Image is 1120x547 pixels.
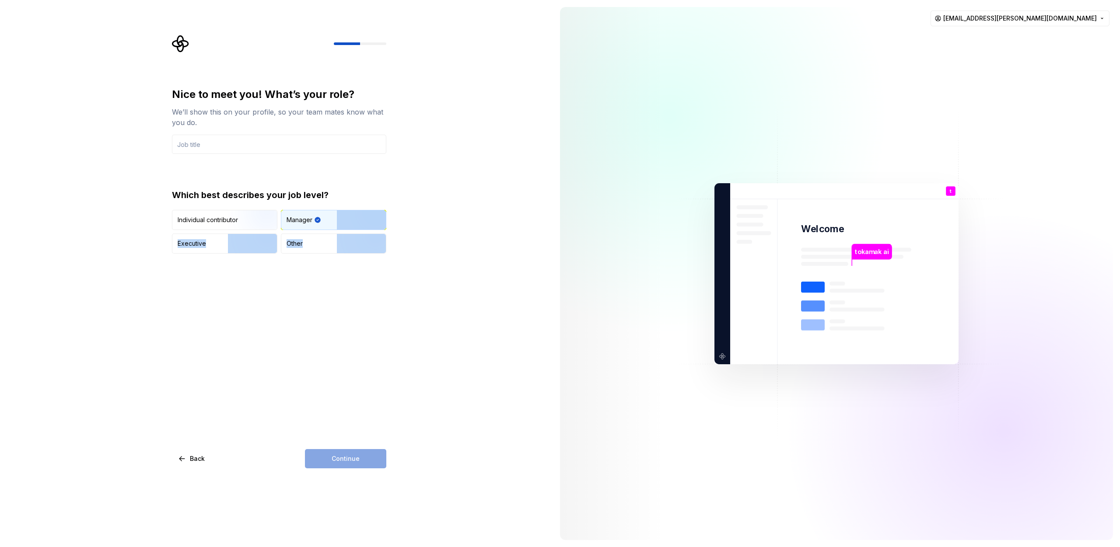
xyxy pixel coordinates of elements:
span: Back [190,454,205,463]
input: Job title [172,135,386,154]
p: tokamak ai [854,247,889,256]
svg: Supernova Logo [172,35,189,52]
div: Individual contributor [178,216,238,224]
div: We’ll show this on your profile, so your team mates know what you do. [172,107,386,128]
div: Which best describes your job level? [172,189,386,201]
div: Executive [178,239,206,248]
div: Nice to meet you! What’s your role? [172,87,386,101]
span: [EMAIL_ADDRESS][PERSON_NAME][DOMAIN_NAME] [943,14,1097,23]
div: Other [287,239,303,248]
button: [EMAIL_ADDRESS][PERSON_NAME][DOMAIN_NAME] [931,10,1109,26]
p: t [950,188,952,193]
button: Back [172,449,212,468]
p: Welcome [801,223,844,235]
div: Manager [287,216,312,224]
